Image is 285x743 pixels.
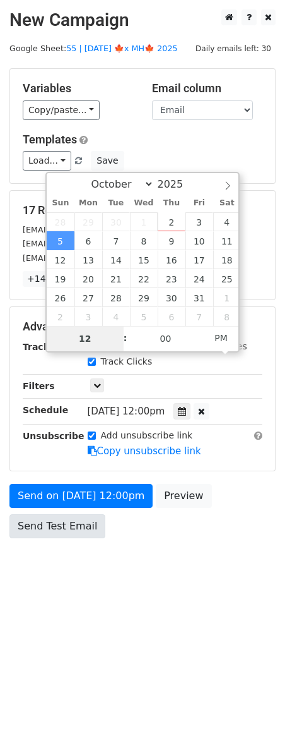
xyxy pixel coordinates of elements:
a: Preview [156,484,211,508]
iframe: Chat Widget [222,682,285,743]
span: October 31, 2025 [185,288,213,307]
span: Sat [213,199,241,207]
span: October 19, 2025 [47,269,74,288]
a: 55 | [DATE] 🍁x MH🍁 2025 [66,44,177,53]
span: October 8, 2025 [130,231,158,250]
span: October 3, 2025 [185,212,213,231]
label: Track Clicks [101,355,153,368]
span: October 15, 2025 [130,250,158,269]
span: Tue [102,199,130,207]
span: November 1, 2025 [213,288,241,307]
span: October 22, 2025 [130,269,158,288]
span: November 2, 2025 [47,307,74,326]
span: October 13, 2025 [74,250,102,269]
span: October 20, 2025 [74,269,102,288]
span: October 26, 2025 [47,288,74,307]
span: Fri [185,199,213,207]
span: October 30, 2025 [158,288,185,307]
span: October 2, 2025 [158,212,185,231]
span: September 30, 2025 [102,212,130,231]
span: October 10, 2025 [185,231,213,250]
span: October 24, 2025 [185,269,213,288]
span: October 17, 2025 [185,250,213,269]
span: : [124,325,127,351]
span: October 5, 2025 [47,231,74,250]
h5: 17 Recipients [23,203,262,217]
span: November 7, 2025 [185,307,213,326]
span: October 12, 2025 [47,250,74,269]
a: +14 more [23,271,76,287]
span: October 7, 2025 [102,231,130,250]
label: Add unsubscribe link [101,429,193,442]
small: [EMAIL_ADDRESS][DOMAIN_NAME] [23,225,163,234]
label: UTM Codes [197,340,247,353]
span: November 3, 2025 [74,307,102,326]
input: Year [154,178,199,190]
span: October 16, 2025 [158,250,185,269]
span: October 11, 2025 [213,231,241,250]
a: Templates [23,133,77,146]
span: October 14, 2025 [102,250,130,269]
span: November 4, 2025 [102,307,130,326]
a: Send Test Email [9,514,105,538]
h2: New Campaign [9,9,276,31]
h5: Email column [152,82,262,95]
span: October 6, 2025 [74,231,102,250]
span: October 9, 2025 [158,231,185,250]
span: [DATE] 12:00pm [88,406,165,417]
span: Mon [74,199,102,207]
span: October 25, 2025 [213,269,241,288]
h5: Variables [23,82,133,95]
strong: Tracking [23,342,65,352]
a: Load... [23,151,71,171]
strong: Filters [23,381,55,391]
strong: Unsubscribe [23,431,84,441]
small: [EMAIL_ADDRESS][DOMAIN_NAME] [23,253,163,263]
span: November 8, 2025 [213,307,241,326]
small: [EMAIL_ADDRESS][DOMAIN_NAME] [23,239,163,248]
span: October 23, 2025 [158,269,185,288]
span: September 29, 2025 [74,212,102,231]
span: Sun [47,199,74,207]
span: Click to toggle [204,325,238,351]
a: Copy unsubscribe link [88,445,201,457]
span: Wed [130,199,158,207]
span: October 1, 2025 [130,212,158,231]
input: Hour [47,326,124,351]
span: November 5, 2025 [130,307,158,326]
span: Daily emails left: 30 [191,42,276,56]
strong: Schedule [23,405,68,415]
span: October 27, 2025 [74,288,102,307]
span: October 21, 2025 [102,269,130,288]
h5: Advanced [23,320,262,334]
span: October 28, 2025 [102,288,130,307]
span: October 29, 2025 [130,288,158,307]
span: November 6, 2025 [158,307,185,326]
a: Copy/paste... [23,100,100,120]
span: Thu [158,199,185,207]
span: October 4, 2025 [213,212,241,231]
span: October 18, 2025 [213,250,241,269]
button: Save [91,151,124,171]
input: Minute [127,326,204,351]
small: Google Sheet: [9,44,178,53]
a: Send on [DATE] 12:00pm [9,484,153,508]
span: September 28, 2025 [47,212,74,231]
a: Daily emails left: 30 [191,44,276,53]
